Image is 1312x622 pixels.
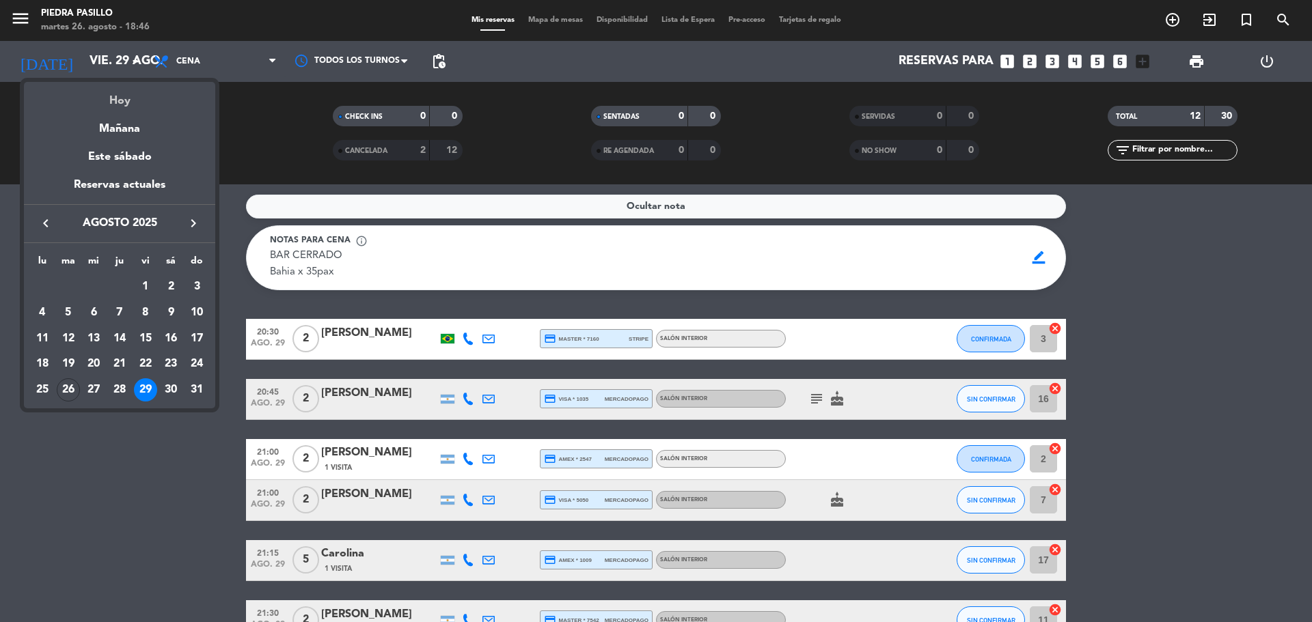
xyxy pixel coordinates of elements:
[184,300,210,326] td: 10 de agosto de 2025
[81,253,107,274] th: miércoles
[29,300,55,326] td: 4 de agosto de 2025
[184,351,210,377] td: 24 de agosto de 2025
[159,377,184,403] td: 30 de agosto de 2025
[29,351,55,377] td: 18 de agosto de 2025
[159,352,182,376] div: 23
[24,110,215,138] div: Mañana
[82,352,105,376] div: 20
[82,327,105,350] div: 13
[181,214,206,232] button: keyboard_arrow_right
[29,326,55,352] td: 11 de agosto de 2025
[29,377,55,403] td: 25 de agosto de 2025
[31,327,54,350] div: 11
[134,275,157,298] div: 1
[133,351,159,377] td: 22 de agosto de 2025
[55,326,81,352] td: 12 de agosto de 2025
[185,275,208,298] div: 3
[184,326,210,352] td: 17 de agosto de 2025
[24,82,215,110] div: Hoy
[185,215,202,231] i: keyboard_arrow_right
[159,275,182,298] div: 2
[134,352,157,376] div: 22
[108,301,131,324] div: 7
[159,274,184,300] td: 2 de agosto de 2025
[31,301,54,324] div: 4
[133,300,159,326] td: 8 de agosto de 2025
[57,378,80,401] div: 26
[159,327,182,350] div: 16
[57,301,80,324] div: 5
[24,176,215,204] div: Reservas actuales
[29,274,133,300] td: AGO.
[134,378,157,401] div: 29
[107,377,133,403] td: 28 de agosto de 2025
[57,327,80,350] div: 12
[133,377,159,403] td: 29 de agosto de 2025
[33,214,58,232] button: keyboard_arrow_left
[29,253,55,274] th: lunes
[134,301,157,324] div: 8
[185,301,208,324] div: 10
[55,253,81,274] th: martes
[55,300,81,326] td: 5 de agosto de 2025
[81,377,107,403] td: 27 de agosto de 2025
[108,352,131,376] div: 21
[184,377,210,403] td: 31 de agosto de 2025
[159,253,184,274] th: sábado
[159,301,182,324] div: 9
[184,274,210,300] td: 3 de agosto de 2025
[107,351,133,377] td: 21 de agosto de 2025
[31,352,54,376] div: 18
[81,300,107,326] td: 6 de agosto de 2025
[107,326,133,352] td: 14 de agosto de 2025
[108,378,131,401] div: 28
[185,378,208,401] div: 31
[133,274,159,300] td: 1 de agosto de 2025
[107,300,133,326] td: 7 de agosto de 2025
[133,253,159,274] th: viernes
[82,378,105,401] div: 27
[185,327,208,350] div: 17
[82,301,105,324] div: 6
[159,326,184,352] td: 16 de agosto de 2025
[58,214,181,232] span: agosto 2025
[55,351,81,377] td: 19 de agosto de 2025
[81,326,107,352] td: 13 de agosto de 2025
[55,377,81,403] td: 26 de agosto de 2025
[159,351,184,377] td: 23 de agosto de 2025
[108,327,131,350] div: 14
[185,352,208,376] div: 24
[24,138,215,176] div: Este sábado
[57,352,80,376] div: 19
[31,378,54,401] div: 25
[159,378,182,401] div: 30
[184,253,210,274] th: domingo
[133,326,159,352] td: 15 de agosto de 2025
[38,215,54,231] i: keyboard_arrow_left
[159,300,184,326] td: 9 de agosto de 2025
[107,253,133,274] th: jueves
[81,351,107,377] td: 20 de agosto de 2025
[134,327,157,350] div: 15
